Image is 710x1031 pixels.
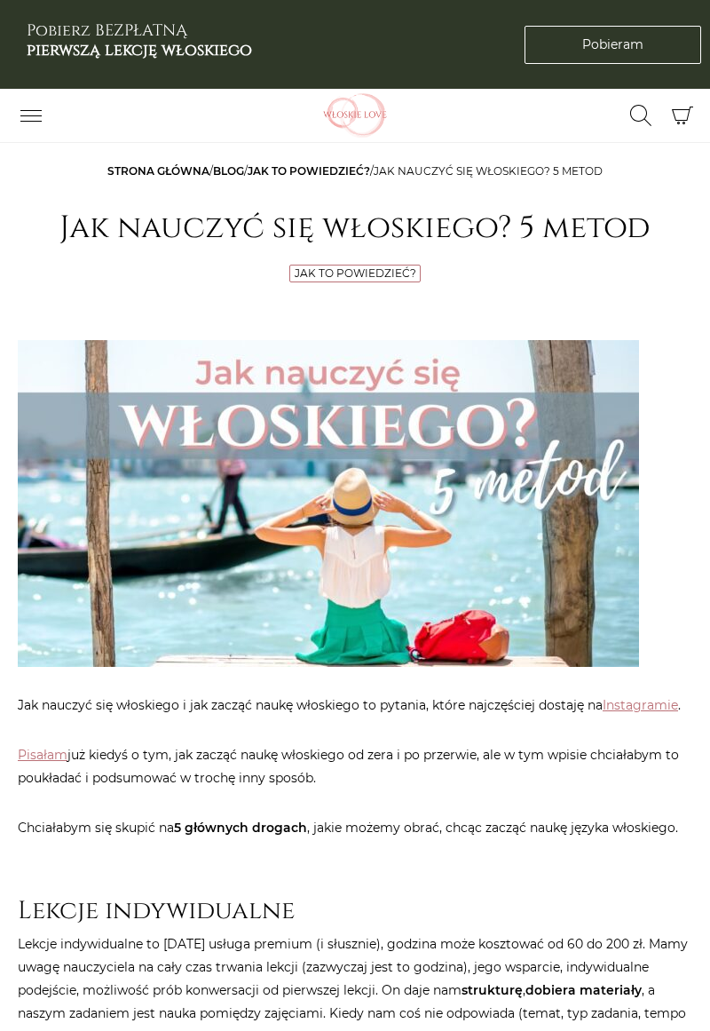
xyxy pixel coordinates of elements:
[174,820,307,836] strong: 5 głównych drogach
[18,743,692,789] p: już kiedyś o tym, jak zacząć naukę włoskiego od zera i po przerwie, ale w tym wpisie chciałabym t...
[18,747,67,763] a: Pisałam
[18,694,692,717] p: Jak nauczyć się włoskiego i jak zacząć naukę włoskiego to pytania, które najczęściej dostaję na .
[18,816,692,839] p: Chciałabym się skupić na , jakie możemy obrać, chcąc zacząć naukę języka włoskiego.
[663,97,701,135] button: Koszyk
[525,982,642,998] strong: dobiera materiały
[619,100,663,131] button: Przełącz formularz wyszukiwania
[297,93,413,138] img: Włoskielove
[525,26,701,64] a: Pobieram
[107,164,603,178] span: / / /
[461,982,523,998] strong: strukturę
[582,36,643,54] span: Pobieram
[9,100,53,131] button: Przełącz nawigację
[213,164,244,178] a: Blog
[18,210,692,247] h1: Jak nauczyć się włoskiego? 5 metod
[295,266,416,280] a: Jak to powiedzieć?
[248,164,370,178] a: Jak to powiedzieć?
[27,21,252,59] h3: Pobierz BEZPŁATNĄ
[107,164,209,178] a: Strona główna
[374,164,603,178] span: Jak nauczyć się włoskiego? 5 metod
[18,866,692,925] h2: Lekcje indywidualne
[603,697,678,713] a: Instagramie
[27,39,252,61] b: pierwszą lekcję włoskiego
